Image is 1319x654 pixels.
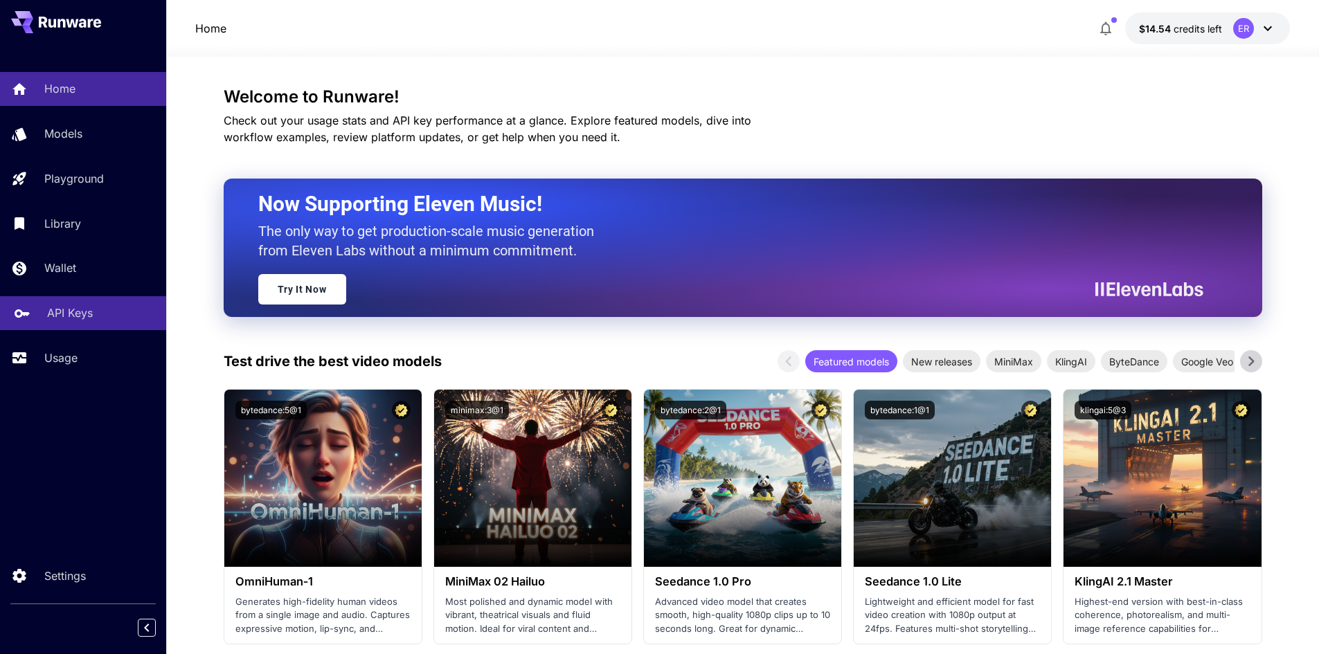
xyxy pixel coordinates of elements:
[224,351,442,372] p: Test drive the best video models
[44,80,75,97] p: Home
[865,595,1040,636] p: Lightweight and efficient model for fast video creation with 1080p output at 24fps. Features mult...
[235,595,411,636] p: Generates high-fidelity human videos from a single image and audio. Captures expressive motion, l...
[1139,21,1222,36] div: $14.5398
[445,575,620,588] h3: MiniMax 02 Hailuo
[44,349,78,366] p: Usage
[392,401,411,419] button: Certified Model – Vetted for best performance and includes a commercial license.
[1232,401,1250,419] button: Certified Model – Vetted for best performance and includes a commercial license.
[44,567,86,584] p: Settings
[138,619,156,637] button: Collapse sidebar
[258,274,346,305] a: Try It Now
[445,595,620,636] p: Most polished and dynamic model with vibrant, theatrical visuals and fluid motion. Ideal for vira...
[1174,23,1222,35] span: credits left
[811,401,830,419] button: Certified Model – Vetted for best performance and includes a commercial license.
[235,401,307,419] button: bytedance:5@1
[434,390,631,567] img: alt
[644,390,841,567] img: alt
[224,87,1262,107] h3: Welcome to Runware!
[224,113,751,144] span: Check out your usage stats and API key performance at a glance. Explore featured models, dive int...
[655,575,830,588] h3: Seedance 1.0 Pro
[195,20,226,37] nav: breadcrumb
[1101,350,1167,372] div: ByteDance
[44,125,82,142] p: Models
[44,215,81,232] p: Library
[805,354,897,369] span: Featured models
[1047,354,1095,369] span: KlingAI
[1139,23,1174,35] span: $14.54
[986,350,1041,372] div: MiniMax
[1075,575,1250,588] h3: KlingAI 2.1 Master
[1173,350,1241,372] div: Google Veo
[1047,350,1095,372] div: KlingAI
[258,191,1193,217] h2: Now Supporting Eleven Music!
[224,390,422,567] img: alt
[655,595,830,636] p: Advanced video model that creates smooth, high-quality 1080p clips up to 10 seconds long. Great f...
[47,305,93,321] p: API Keys
[1021,401,1040,419] button: Certified Model – Vetted for best performance and includes a commercial license.
[903,354,980,369] span: New releases
[258,221,604,260] p: The only way to get production-scale music generation from Eleven Labs without a minimum commitment.
[903,350,980,372] div: New releases
[44,170,104,187] p: Playground
[865,401,935,419] button: bytedance:1@1
[1075,595,1250,636] p: Highest-end version with best-in-class coherence, photorealism, and multi-image reference capabil...
[195,20,226,37] a: Home
[1173,354,1241,369] span: Google Veo
[1233,18,1254,39] div: ER
[986,354,1041,369] span: MiniMax
[148,615,166,640] div: Collapse sidebar
[1101,354,1167,369] span: ByteDance
[602,401,620,419] button: Certified Model – Vetted for best performance and includes a commercial license.
[805,350,897,372] div: Featured models
[854,390,1051,567] img: alt
[44,260,76,276] p: Wallet
[1064,390,1261,567] img: alt
[655,401,726,419] button: bytedance:2@1
[445,401,509,419] button: minimax:3@1
[1075,401,1131,419] button: klingai:5@3
[235,575,411,588] h3: OmniHuman‑1
[865,575,1040,588] h3: Seedance 1.0 Lite
[1125,12,1290,44] button: $14.5398ER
